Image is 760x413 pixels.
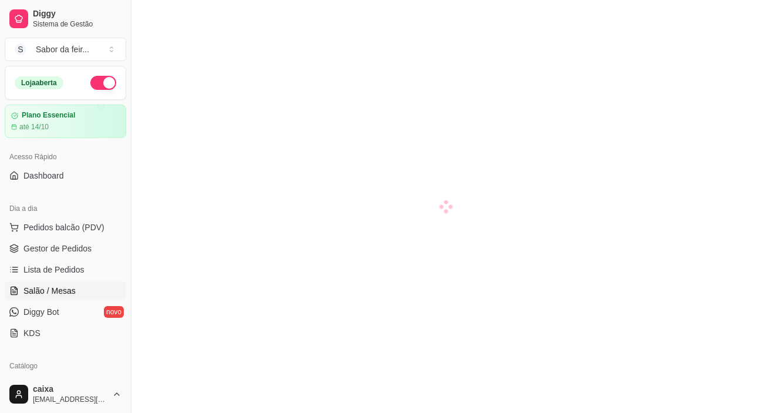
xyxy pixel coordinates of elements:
span: Gestor de Pedidos [23,243,92,254]
button: Select a team [5,38,126,61]
span: Salão / Mesas [23,285,76,297]
a: Lista de Pedidos [5,260,126,279]
a: Gestor de Pedidos [5,239,126,258]
span: Lista de Pedidos [23,264,85,276]
div: Catálogo [5,357,126,375]
a: Dashboard [5,166,126,185]
span: KDS [23,327,40,339]
button: caixa[EMAIL_ADDRESS][DOMAIN_NAME] [5,380,126,408]
article: Plano Essencial [22,111,75,120]
span: S [15,43,26,55]
span: caixa [33,384,107,395]
a: Salão / Mesas [5,281,126,300]
a: Diggy Botnovo [5,303,126,321]
a: DiggySistema de Gestão [5,5,126,33]
span: Diggy Bot [23,306,59,318]
span: Diggy [33,9,121,19]
article: até 14/10 [19,122,49,132]
a: KDS [5,324,126,343]
button: Pedidos balcão (PDV) [5,218,126,237]
span: [EMAIL_ADDRESS][DOMAIN_NAME] [33,395,107,404]
span: Pedidos balcão (PDV) [23,221,104,233]
div: Acesso Rápido [5,147,126,166]
button: Alterar Status [90,76,116,90]
span: Sistema de Gestão [33,19,121,29]
div: Loja aberta [15,76,63,89]
span: Dashboard [23,170,64,182]
div: Sabor da feir ... [36,43,89,55]
div: Dia a dia [5,199,126,218]
a: Plano Essencialaté 14/10 [5,105,126,138]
